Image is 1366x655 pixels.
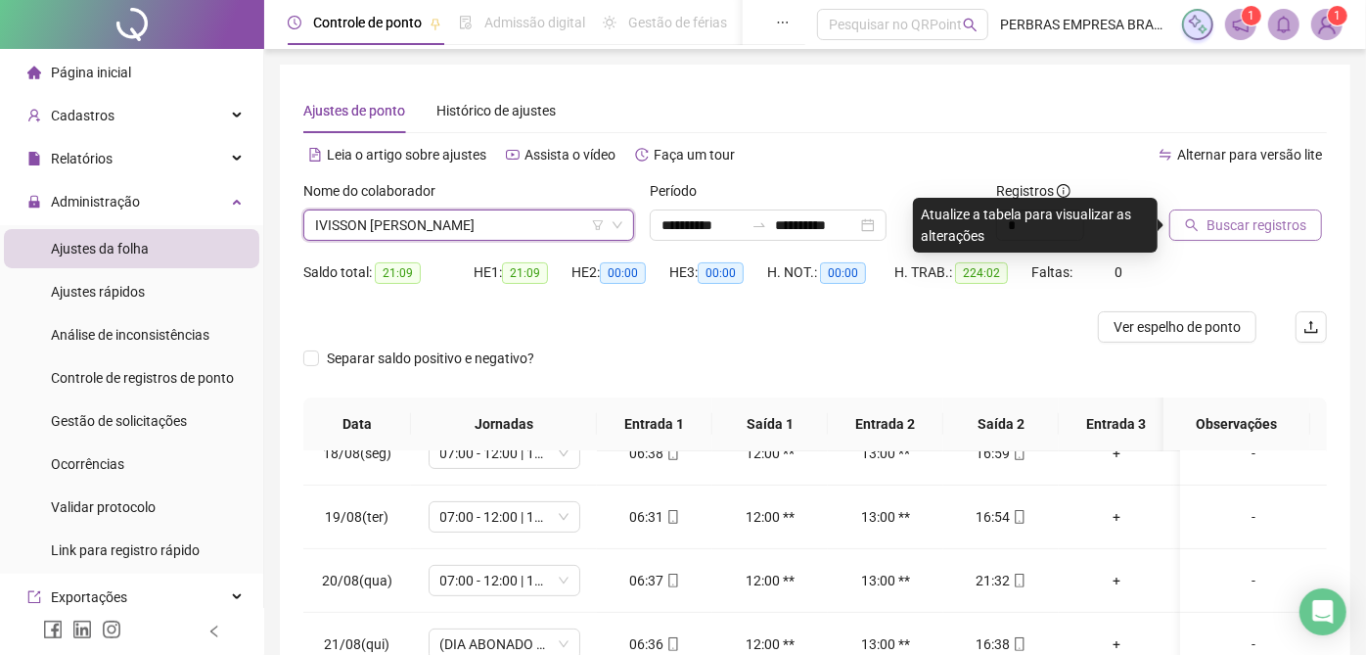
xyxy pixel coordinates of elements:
span: 00:00 [820,262,866,284]
span: to [751,217,767,233]
div: HE 2: [571,261,669,284]
span: Cadastros [51,108,114,123]
span: Ocorrências [51,456,124,472]
div: Open Intercom Messenger [1299,588,1346,635]
span: Histórico de ajustes [436,103,556,118]
span: Buscar registros [1207,214,1306,236]
span: home [27,66,41,79]
span: 21/08(qui) [325,636,390,652]
span: 19/08(ter) [326,509,389,525]
div: HE 1: [474,261,571,284]
span: Controle de ponto [313,15,422,30]
th: Saída 2 [943,398,1059,451]
span: facebook [43,620,63,639]
span: 21:09 [502,262,548,284]
span: file-done [459,16,473,29]
div: - [1196,443,1311,464]
span: Ver espelho de ponto [1114,316,1241,338]
span: swap [1159,148,1172,162]
span: 1 [1249,9,1255,23]
span: mobile [664,510,680,524]
div: 16:59 [959,443,1043,464]
div: HE 3: [669,261,767,284]
span: down [612,219,623,231]
div: 06:37 [613,570,697,591]
th: Observações [1163,398,1310,451]
span: mobile [664,446,680,460]
div: 06:36 [613,633,697,655]
th: Jornadas [411,398,597,451]
img: 87329 [1312,10,1342,39]
th: Entrada 1 [597,398,712,451]
span: upload [1303,319,1319,335]
th: Entrada 2 [828,398,943,451]
span: Controle de registros de ponto [51,370,234,386]
span: 00:00 [698,262,744,284]
span: left [207,625,221,638]
span: Admissão digital [484,15,585,30]
span: 07:00 - 12:00 | 13:00 - 17:00 [440,439,569,468]
span: mobile [664,574,680,587]
span: Página inicial [51,65,131,80]
div: + [1074,570,1159,591]
img: sparkle-icon.fc2bf0ac1784a2077858766a79e2daf3.svg [1187,14,1208,35]
span: Administração [51,194,140,210]
span: Faça um tour [654,147,735,163]
span: Análise de inconsistências [51,327,209,343]
span: mobile [664,637,680,651]
span: PERBRAS EMPRESA BRASILEIRA DE PERFURACAO LTDA [1000,14,1170,35]
span: 1 [1335,9,1342,23]
div: - [1196,570,1311,591]
div: 06:38 [613,443,697,464]
span: mobile [1011,574,1026,587]
span: ellipsis [776,16,790,29]
span: 224:02 [955,262,1008,284]
span: Gestão de solicitações [51,413,187,429]
span: clock-circle [288,16,301,29]
span: 07:00 - 12:00 | 13:00 - 17:00 [440,502,569,532]
span: export [27,590,41,604]
span: search [1185,218,1199,232]
sup: 1 [1242,6,1261,25]
div: 06:31 [613,506,697,528]
div: 21:32 [959,570,1043,591]
div: + [1074,633,1159,655]
span: youtube [506,148,520,162]
span: instagram [102,620,121,639]
span: Faltas: [1031,264,1075,280]
div: 16:38 [959,633,1043,655]
span: Alternar para versão lite [1177,147,1322,163]
div: H. NOT.: [767,261,894,284]
th: Saída 1 [712,398,828,451]
div: H. TRAB.: [894,261,1031,284]
span: lock [27,195,41,209]
span: 0 [1115,264,1122,280]
span: Exportações [51,589,127,605]
span: notification [1232,16,1250,33]
sup: Atualize o seu contato no menu Meus Dados [1328,6,1347,25]
span: info-circle [1057,184,1070,198]
span: 07:00 - 12:00 | 13:00 - 17:00 [440,566,569,595]
span: Ajustes da folha [51,241,149,257]
div: - [1196,506,1311,528]
span: mobile [1011,637,1026,651]
span: Link para registro rápido [51,542,200,558]
span: 00:00 [600,262,646,284]
label: Nome do colaborador [303,180,448,202]
th: Entrada 3 [1059,398,1174,451]
span: user-add [27,109,41,122]
span: Separar saldo positivo e negativo? [319,348,542,369]
div: + [1074,506,1159,528]
span: Registros [996,180,1070,202]
div: Saldo total: [303,261,474,284]
span: linkedin [72,620,92,639]
span: filter [592,219,604,231]
span: 21:09 [375,262,421,284]
span: sun [603,16,616,29]
button: Ver espelho de ponto [1098,311,1256,343]
th: Data [303,398,411,451]
span: Gestão de férias [628,15,727,30]
span: file [27,152,41,165]
span: Leia o artigo sobre ajustes [327,147,486,163]
span: 18/08(seg) [323,445,391,461]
